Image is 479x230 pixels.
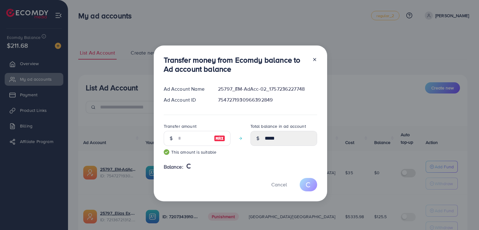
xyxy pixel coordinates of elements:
[214,135,225,142] img: image
[271,181,287,188] span: Cancel
[159,85,213,93] div: Ad Account Name
[264,178,295,191] button: Cancel
[250,123,306,129] label: Total balance in ad account
[452,202,474,225] iframe: Chat
[159,96,213,103] div: Ad Account ID
[164,123,196,129] label: Transfer amount
[213,96,322,103] div: 7547271930966392849
[164,149,230,155] small: This amount is suitable
[164,55,307,74] h3: Transfer money from Ecomdy balance to Ad account balance
[164,163,183,170] span: Balance:
[164,149,169,155] img: guide
[213,85,322,93] div: 25797_EM-AdAcc-02_1757236227748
